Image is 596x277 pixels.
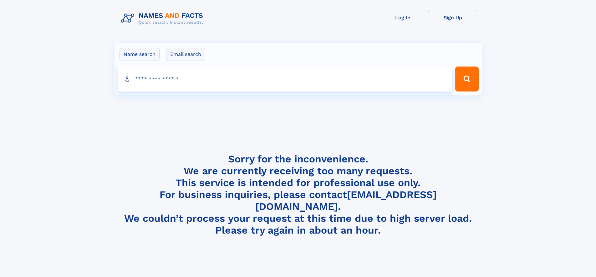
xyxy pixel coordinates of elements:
[118,67,453,92] input: search input
[118,10,208,27] img: Logo Names and Facts
[428,10,478,25] a: Sign Up
[166,48,205,61] label: Email search
[255,189,437,212] a: [EMAIL_ADDRESS][DOMAIN_NAME]
[120,48,160,61] label: Name search
[455,67,478,92] button: Search Button
[118,153,478,236] h4: Sorry for the inconvenience. We are currently receiving too many requests. This service is intend...
[378,10,428,25] a: Log In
